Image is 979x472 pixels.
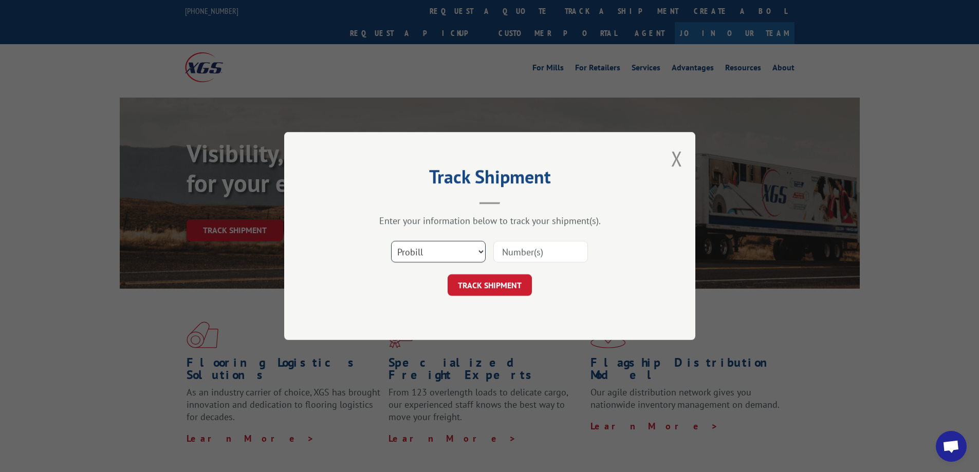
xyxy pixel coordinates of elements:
[336,215,644,226] div: Enter your information below to track your shipment(s).
[671,145,682,172] button: Close modal
[936,431,967,462] div: Open chat
[336,169,644,189] h2: Track Shipment
[448,274,532,296] button: TRACK SHIPMENT
[493,241,588,262] input: Number(s)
